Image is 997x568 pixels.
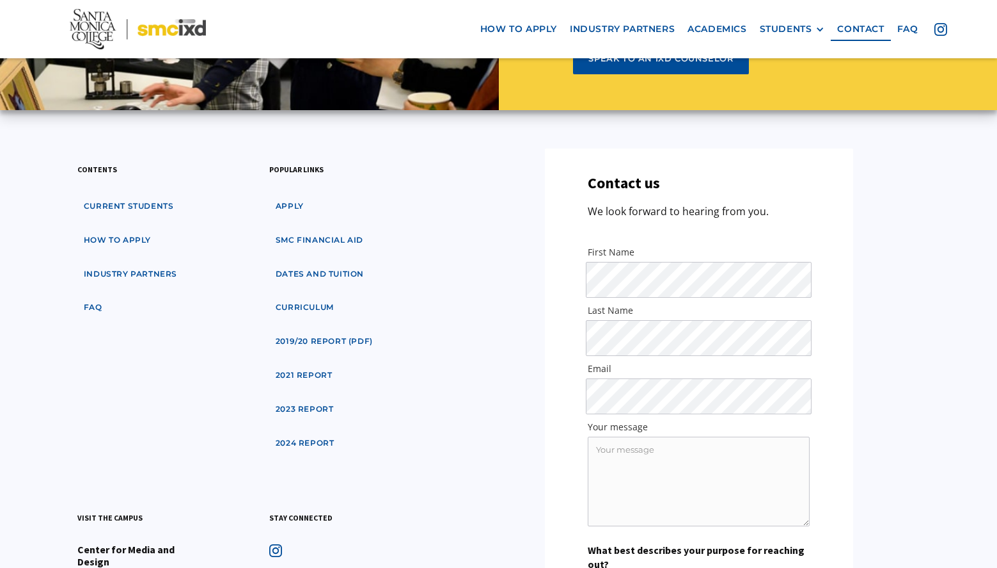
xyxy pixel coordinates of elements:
img: icon - instagram [269,544,282,557]
h3: contents [77,163,117,175]
a: Current students [77,195,180,218]
p: We look forward to hearing from you. [588,203,769,220]
h4: Center for Media and Design [77,544,205,568]
h3: stay connected [269,512,333,524]
a: dates and tuition [269,263,370,286]
div: STUDENTS [760,24,825,35]
a: Academics [681,17,753,41]
h3: visit the campus [77,512,143,524]
a: apply [269,195,310,218]
label: First Name [588,246,810,259]
a: how to apply [77,229,157,252]
a: SMC financial aid [269,229,370,252]
div: STUDENTS [760,24,812,35]
img: icon - instagram [934,23,947,36]
label: Last Name [588,304,810,317]
a: 2019/20 Report (pdf) [269,330,379,353]
a: curriculum [269,296,340,320]
a: industry partners [563,17,681,41]
label: Your message [588,421,810,434]
h3: Contact us [588,174,660,193]
label: Email [588,362,810,375]
a: how to apply [474,17,563,41]
h3: popular links [269,163,324,175]
a: industry partners [77,263,184,286]
a: 2023 Report [269,398,340,421]
a: contact [831,17,890,41]
a: 2024 Report [269,432,341,455]
a: faq [77,296,109,320]
img: Santa Monica College - SMC IxD logo [70,9,206,49]
a: 2021 Report [269,364,339,387]
a: faq [891,17,925,41]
